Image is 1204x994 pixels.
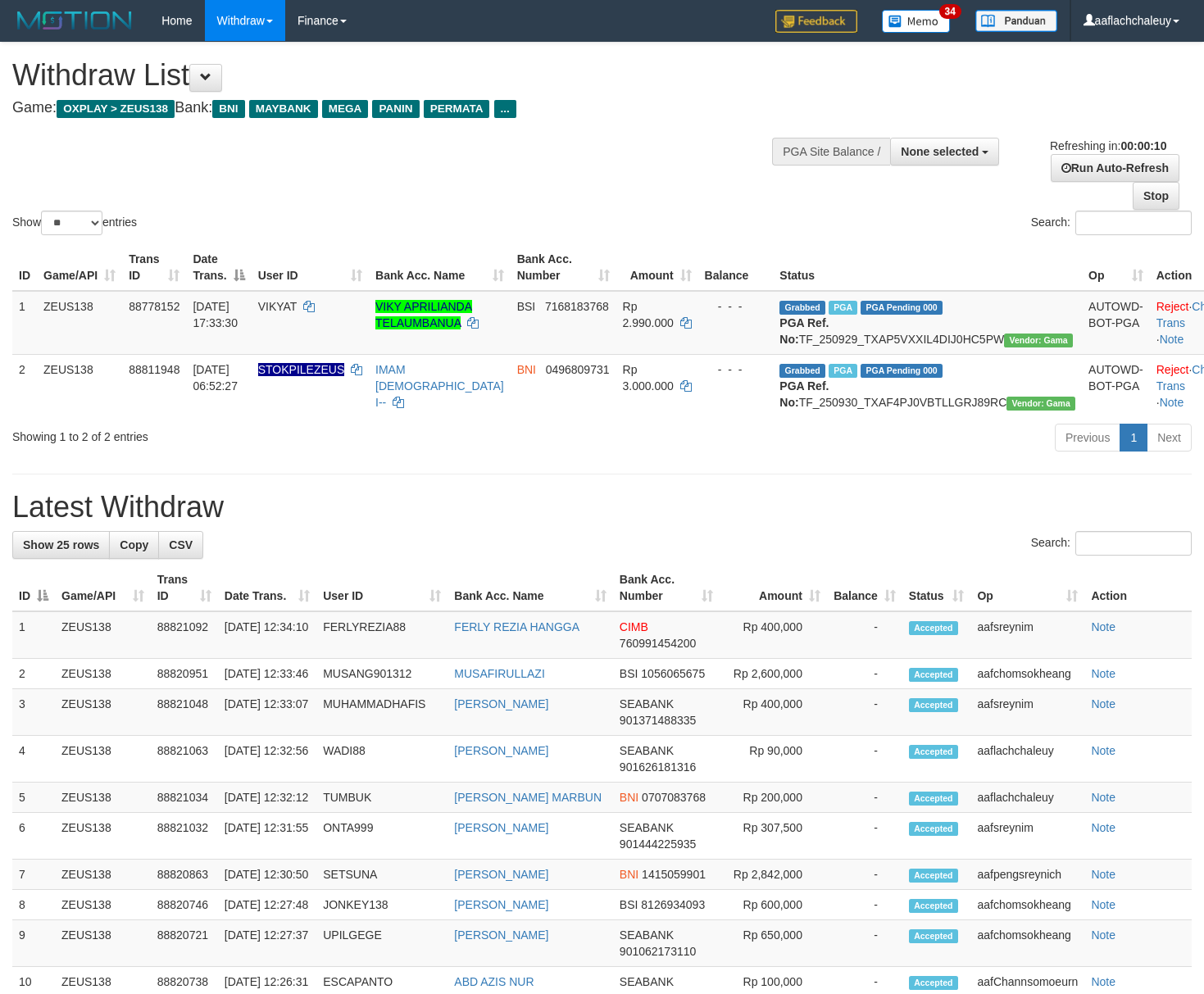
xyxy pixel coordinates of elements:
td: 3 [12,689,55,736]
td: 88820951 [151,659,218,689]
td: Rp 307,500 [720,813,827,860]
span: SEABANK [620,697,674,710]
span: BNI [620,791,638,804]
b: PGA Ref. No: [779,379,829,409]
span: 88811948 [129,363,179,376]
th: Game/API: activate to sort column ascending [55,565,151,611]
td: Rp 90,000 [720,736,827,783]
td: TF_250929_TXAP5VXXIL4DIJ0HC5PW [773,291,1082,355]
a: MUSAFIRULLAZI [454,667,544,680]
a: [PERSON_NAME] [454,821,548,834]
span: SEABANK [620,928,674,942]
span: ... [494,100,516,118]
div: PGA Site Balance / [772,138,890,166]
a: Copy [109,531,159,559]
td: aafsreynim [970,611,1084,659]
td: 88821048 [151,689,218,736]
td: ZEUS138 [37,291,122,355]
span: PERMATA [424,100,490,118]
span: Copy [120,538,148,551]
td: ZEUS138 [55,813,151,860]
td: UPILGEGE [316,920,448,967]
div: - - - [705,361,767,378]
a: [PERSON_NAME] [454,868,548,881]
td: - [827,920,902,967]
span: Copy 8126934093 to clipboard [641,898,705,911]
td: [DATE] 12:27:48 [218,890,316,920]
td: - [827,611,902,659]
a: CSV [158,531,203,559]
td: MUSANG901312 [316,659,448,689]
a: Note [1091,744,1115,757]
span: PGA Pending [861,364,943,378]
td: 2 [12,659,55,689]
td: ONTA999 [316,813,448,860]
td: JONKEY138 [316,890,448,920]
td: ZEUS138 [55,611,151,659]
td: 6 [12,813,55,860]
a: Show 25 rows [12,531,110,559]
span: Accepted [909,929,958,943]
td: aaflachchaleuy [970,783,1084,813]
span: SEABANK [620,821,674,834]
td: - [827,813,902,860]
th: Action [1084,565,1192,611]
th: Bank Acc. Name: activate to sort column ascending [369,244,511,291]
th: ID [12,244,37,291]
td: - [827,783,902,813]
a: Note [1160,333,1184,346]
span: Marked by aafchomsokheang [829,301,857,315]
img: Feedback.jpg [775,10,857,33]
th: Status [773,244,1082,291]
td: 2 [12,354,37,417]
span: Accepted [909,668,958,682]
td: - [827,659,902,689]
span: Copy 0496809731 to clipboard [546,363,610,376]
td: SETSUNA [316,860,448,890]
td: aafsreynim [970,813,1084,860]
td: ZEUS138 [55,689,151,736]
span: Accepted [909,621,958,635]
span: Copy 901626181316 to clipboard [620,760,696,774]
td: aafchomsokheang [970,920,1084,967]
span: Vendor URL: https://trx31.1velocity.biz [1006,397,1075,411]
a: Note [1091,620,1115,633]
span: Copy 901062173110 to clipboard [620,945,696,958]
td: [DATE] 12:32:12 [218,783,316,813]
a: [PERSON_NAME] MARBUN [454,791,602,804]
span: BSI [620,667,638,680]
td: Rp 600,000 [720,890,827,920]
span: PGA Pending [861,301,943,315]
span: SEABANK [620,744,674,757]
a: Reject [1156,363,1189,376]
span: [DATE] 06:52:27 [193,363,238,393]
th: ID: activate to sort column descending [12,565,55,611]
td: 1 [12,291,37,355]
td: [DATE] 12:33:07 [218,689,316,736]
span: Nama rekening ada tanda titik/strip, harap diedit [258,363,345,376]
span: Copy 901371488335 to clipboard [620,714,696,727]
td: FERLYREZIA88 [316,611,448,659]
th: Trans ID: activate to sort column ascending [122,244,186,291]
a: [PERSON_NAME] [454,697,548,710]
td: - [827,689,902,736]
a: Note [1160,396,1184,409]
a: Note [1091,697,1115,710]
td: Rp 2,600,000 [720,659,827,689]
th: Amount: activate to sort column ascending [720,565,827,611]
td: 5 [12,783,55,813]
select: Showentries [41,211,102,235]
th: Trans ID: activate to sort column ascending [151,565,218,611]
label: Show entries [12,211,137,235]
td: ZEUS138 [55,890,151,920]
td: ZEUS138 [55,860,151,890]
th: Bank Acc. Name: activate to sort column ascending [448,565,613,611]
strong: 00:00:10 [1120,139,1166,152]
th: Bank Acc. Number: activate to sort column ascending [511,244,616,291]
div: Showing 1 to 2 of 2 entries [12,422,489,445]
a: Note [1091,975,1115,988]
td: aafsreynim [970,689,1084,736]
span: Copy 1056065675 to clipboard [641,667,705,680]
td: ZEUS138 [55,659,151,689]
a: Stop [1133,182,1179,210]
